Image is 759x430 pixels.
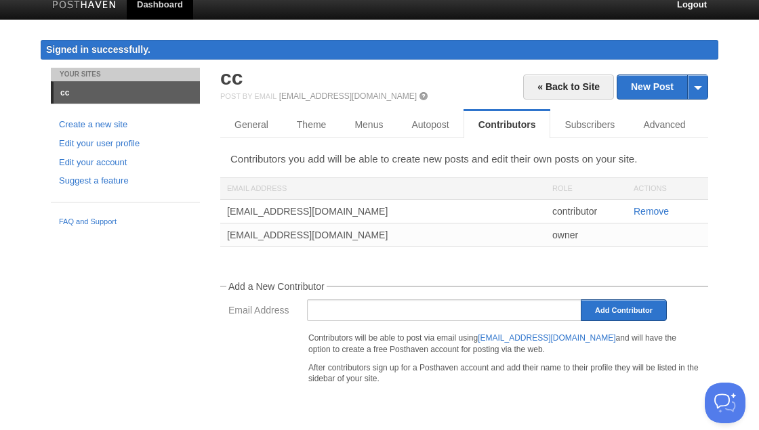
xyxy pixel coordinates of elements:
[51,68,200,81] li: Your Sites
[397,111,463,138] a: Autopost
[308,332,700,356] p: Contributors will be able to post via email using and will have the option to create a free Posth...
[59,216,192,228] a: FAQ and Support
[546,223,627,246] div: owner
[523,74,614,100] a: « Back to Site
[54,82,200,104] a: cc
[59,118,192,132] a: Create a new site
[226,282,327,291] legend: Add a New Contributor
[464,111,551,138] a: Contributors
[220,223,546,246] div: [EMAIL_ADDRESS][DOMAIN_NAME]
[220,200,546,223] div: [EMAIL_ADDRESS][DOMAIN_NAME]
[617,75,707,99] a: New Post
[228,305,307,318] label: Email Address
[546,200,627,223] div: contributor
[581,299,667,321] input: Add Contributor
[550,111,629,138] a: Subscribers
[283,111,341,138] a: Theme
[279,91,417,101] a: [EMAIL_ADDRESS][DOMAIN_NAME]
[220,66,243,89] a: cc
[546,178,627,199] div: Role
[478,333,615,343] a: [EMAIL_ADDRESS][DOMAIN_NAME]
[340,111,397,138] a: Menus
[308,362,700,385] p: After contributors sign up for a Posthaven account and add their name to their profile they will ...
[230,152,698,166] p: Contributors you add will be able to create new posts and edit their own posts on your site.
[220,111,283,138] a: General
[634,206,669,217] a: Remove
[52,1,117,11] img: Posthaven-bar
[220,92,276,100] span: Post by Email
[220,178,546,199] div: Email Address
[629,111,699,138] a: Advanced
[627,178,708,199] div: Actions
[59,156,192,170] a: Edit your account
[59,174,192,188] a: Suggest a feature
[41,40,718,60] div: Signed in successfully.
[705,383,745,423] iframe: Help Scout Beacon - Open
[59,137,192,151] a: Edit your user profile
